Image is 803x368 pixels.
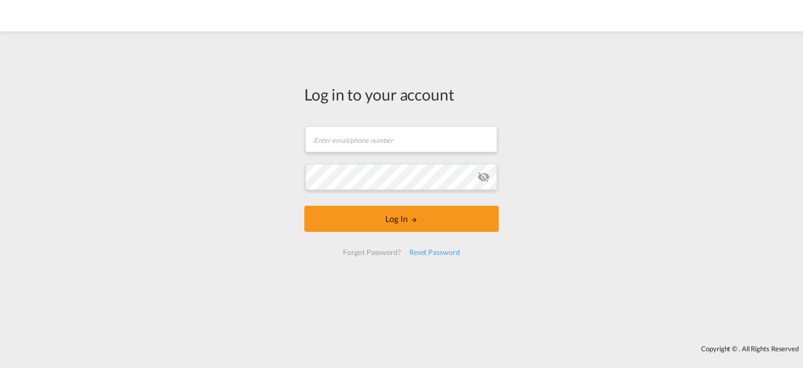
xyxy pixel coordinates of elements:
div: Log in to your account [304,83,499,105]
md-icon: icon-eye-off [477,171,490,183]
div: Forgot Password? [339,243,405,262]
button: LOGIN [304,206,499,232]
input: Enter email/phone number [305,126,497,152]
div: Reset Password [405,243,464,262]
